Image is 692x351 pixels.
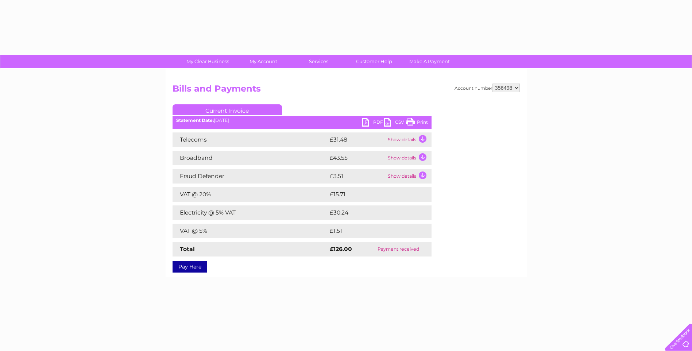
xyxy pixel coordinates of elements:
[328,224,412,238] td: £1.51
[328,151,386,165] td: £43.55
[173,104,282,115] a: Current Invoice
[344,55,404,68] a: Customer Help
[233,55,293,68] a: My Account
[328,187,415,202] td: £15.71
[173,151,328,165] td: Broadband
[386,132,432,147] td: Show details
[406,118,428,128] a: Print
[455,84,520,92] div: Account number
[328,205,417,220] td: £30.24
[173,261,207,273] a: Pay Here
[399,55,460,68] a: Make A Payment
[180,246,195,252] strong: Total
[386,151,432,165] td: Show details
[173,84,520,97] h2: Bills and Payments
[173,224,328,238] td: VAT @ 5%
[328,132,386,147] td: £31.48
[176,117,214,123] b: Statement Date:
[173,132,328,147] td: Telecoms
[178,55,238,68] a: My Clear Business
[173,205,328,220] td: Electricity @ 5% VAT
[384,118,406,128] a: CSV
[173,169,328,184] td: Fraud Defender
[330,246,352,252] strong: £126.00
[362,118,384,128] a: PDF
[173,187,328,202] td: VAT @ 20%
[328,169,386,184] td: £3.51
[386,169,432,184] td: Show details
[366,242,432,256] td: Payment received
[289,55,349,68] a: Services
[173,118,432,123] div: [DATE]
